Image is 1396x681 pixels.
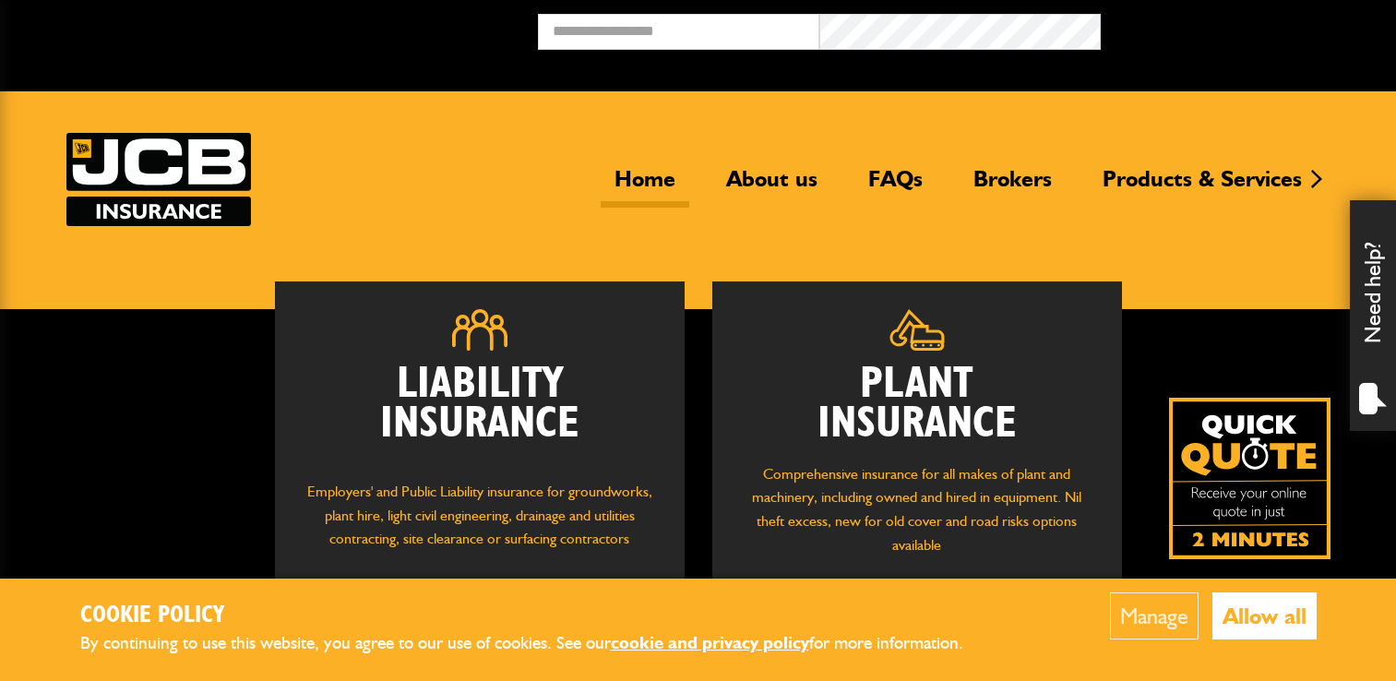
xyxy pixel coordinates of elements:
a: FAQs [854,165,937,208]
p: Employers' and Public Liability insurance for groundworks, plant hire, light civil engineering, d... [303,480,657,568]
a: JCB Insurance Services [66,133,251,226]
h2: Plant Insurance [740,364,1094,444]
p: Comprehensive insurance for all makes of plant and machinery, including owned and hired in equipm... [740,462,1094,556]
img: Quick Quote [1169,398,1330,559]
a: cookie and privacy policy [611,632,809,653]
button: Allow all [1212,592,1317,639]
h2: Liability Insurance [303,364,657,462]
h2: Cookie Policy [80,602,994,630]
a: Products & Services [1089,165,1316,208]
a: Home [601,165,689,208]
a: About us [712,165,831,208]
p: By continuing to use this website, you agree to our use of cookies. See our for more information. [80,629,994,658]
button: Manage [1110,592,1199,639]
button: Broker Login [1101,14,1382,42]
a: Get your insurance quote isn just 2-minutes [1169,398,1330,559]
div: Need help? [1350,200,1396,431]
img: JCB Insurance Services logo [66,133,251,226]
a: Brokers [960,165,1066,208]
